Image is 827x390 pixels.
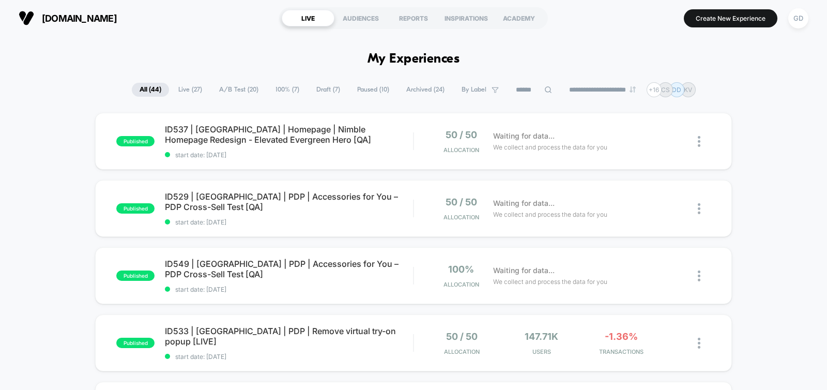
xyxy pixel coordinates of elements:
span: All ( 44 ) [132,83,169,97]
span: We collect and process the data for you [493,209,607,219]
span: published [116,338,155,348]
span: ID549 | [GEOGRAPHIC_DATA] | PDP | Accessories for You – PDP Cross-Sell Test [QA] [165,259,413,279]
div: REPORTS [387,10,440,26]
p: DD [672,86,681,94]
span: 50 / 50 [446,129,477,140]
span: Waiting for data... [493,265,555,276]
div: GD [788,8,808,28]
button: Create New Experience [684,9,777,27]
div: LIVE [282,10,334,26]
span: ID533 | [GEOGRAPHIC_DATA] | PDP | Remove virtual try-on popup [LIVE] [165,326,413,347]
span: We collect and process the data for you [493,277,607,287]
p: CS [661,86,670,94]
span: published [116,271,155,281]
button: GD [785,8,811,29]
span: We collect and process the data for you [493,142,607,152]
div: INSPIRATIONS [440,10,493,26]
div: + 16 [647,82,662,97]
span: 147.71k [525,331,558,342]
img: close [698,203,700,214]
span: start date: [DATE] [165,353,413,361]
span: Paused ( 10 ) [349,83,397,97]
span: start date: [DATE] [165,286,413,293]
h1: My Experiences [367,52,460,67]
span: published [116,136,155,146]
span: Waiting for data... [493,198,555,209]
span: 50 / 50 [446,331,478,342]
img: close [698,271,700,281]
img: Visually logo [19,10,34,26]
span: Archived ( 24 ) [399,83,452,97]
button: [DOMAIN_NAME] [16,10,120,26]
span: start date: [DATE] [165,218,413,226]
span: published [116,203,155,214]
span: By Label [462,86,486,94]
img: close [698,136,700,147]
span: Users [504,348,579,355]
span: TRANSACTIONS [584,348,659,355]
span: Waiting for data... [493,130,555,142]
span: 100% [448,264,474,275]
img: end [630,86,636,93]
span: start date: [DATE] [165,151,413,159]
span: [DOMAIN_NAME] [42,13,117,24]
span: ID529 | [GEOGRAPHIC_DATA] | PDP | Accessories for You – PDP Cross-Sell Test [QA] [165,191,413,212]
span: 100% ( 7 ) [268,83,307,97]
img: close [698,338,700,349]
span: Draft ( 7 ) [309,83,348,97]
span: Allocation [443,146,479,154]
p: KV [684,86,692,94]
span: Allocation [444,348,480,355]
div: ACADEMY [493,10,545,26]
span: -1.36% [605,331,638,342]
span: ID537 | [GEOGRAPHIC_DATA] | Homepage | Nimble Homepage Redesign - Elevated Evergreen Hero [QA] [165,124,413,145]
span: Allocation [443,281,479,288]
span: Live ( 27 ) [171,83,210,97]
span: A/B Test ( 20 ) [211,83,266,97]
span: Allocation [443,214,479,221]
div: AUDIENCES [334,10,387,26]
span: 50 / 50 [446,197,477,207]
